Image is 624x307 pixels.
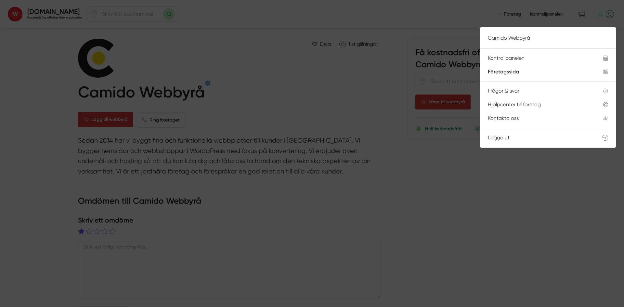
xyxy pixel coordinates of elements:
[488,115,588,121] div: Kontakta oss
[488,134,510,141] span: Logga ut
[480,131,616,145] a: Logga ut
[488,55,588,61] div: Kontrollpanelen
[488,34,608,42] p: Camido Webbyrå
[488,88,588,94] div: Frågor & svar
[488,102,588,108] div: Hjälpcenter till företag
[488,69,588,75] div: Företagssida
